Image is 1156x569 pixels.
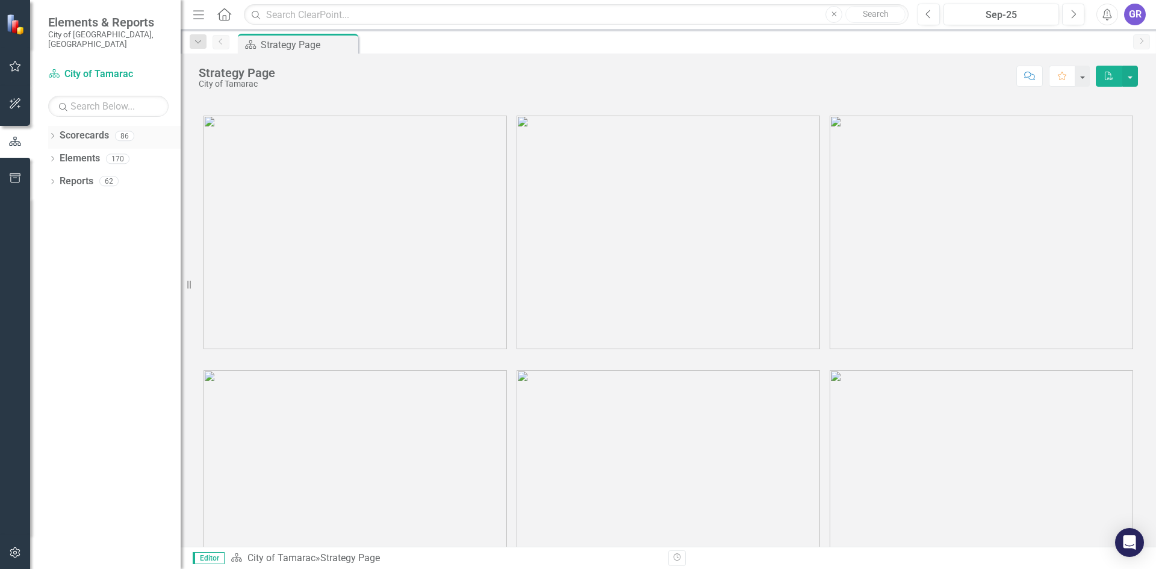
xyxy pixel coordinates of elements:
input: Search Below... [48,96,169,117]
a: Scorecards [60,129,109,143]
a: Reports [60,175,93,188]
div: Strategy Page [199,66,275,79]
div: Open Intercom Messenger [1115,528,1144,557]
img: tamarac1%20v3.png [204,116,507,349]
a: City of Tamarac [247,552,315,564]
div: Strategy Page [320,552,380,564]
div: 170 [106,154,129,164]
a: City of Tamarac [48,67,169,81]
input: Search ClearPoint... [244,4,909,25]
img: tamarac2%20v3.png [517,116,820,349]
div: City of Tamarac [199,79,275,89]
div: Sep-25 [948,8,1055,22]
span: Search [863,9,889,19]
button: GR [1124,4,1146,25]
img: tamarac3%20v3.png [830,116,1133,349]
small: City of [GEOGRAPHIC_DATA], [GEOGRAPHIC_DATA] [48,30,169,49]
span: Elements & Reports [48,15,169,30]
div: Strategy Page [261,37,355,52]
div: 86 [115,131,134,141]
button: Search [845,6,906,23]
img: ClearPoint Strategy [6,14,27,35]
div: » [231,552,659,565]
a: Elements [60,152,100,166]
div: 62 [99,176,119,187]
span: Editor [193,552,225,564]
button: Sep-25 [943,4,1059,25]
